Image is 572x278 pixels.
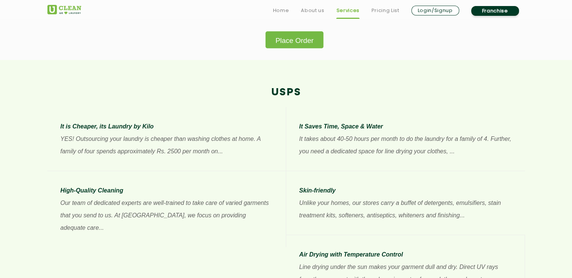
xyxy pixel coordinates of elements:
[299,120,512,133] p: It Saves Time, Space & Water
[299,133,512,157] p: It takes about 40-50 hours per month to do the laundry for a family of 4. Further, you need a ded...
[61,120,273,133] p: It is Cheaper, its Laundry by Kilo
[61,184,273,197] p: High-Quality Cleaning
[301,6,324,15] a: About us
[411,6,459,15] a: Login/Signup
[471,6,519,16] a: Franchise
[47,86,525,99] h2: USPs
[299,248,511,261] p: Air Drying with Temperature Control
[372,6,399,15] a: Pricing List
[61,197,273,234] p: Our team of dedicated experts are well-trained to take care of varied garments that you send to u...
[61,133,273,157] p: YES! Outsourcing your laundry is cheaper than washing clothes at home. A family of four spends ap...
[299,184,512,197] p: Skin-friendly
[266,31,323,48] button: Place Order
[336,6,359,15] a: Services
[47,5,81,14] img: UClean Laundry and Dry Cleaning
[299,197,512,221] p: Unlike your homes, our stores carry a buffet of detergents, emulsifiers, stain treatment kits, so...
[273,6,289,15] a: Home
